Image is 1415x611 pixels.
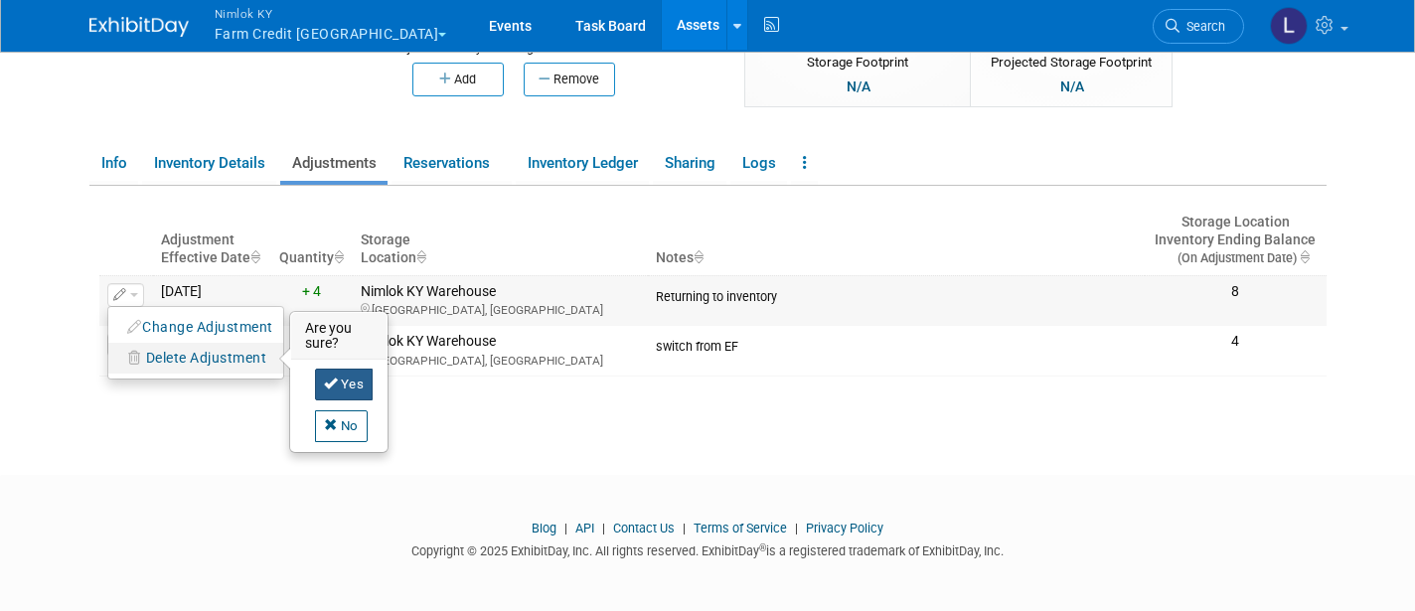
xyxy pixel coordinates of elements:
[1153,9,1244,44] a: Search
[841,76,876,97] div: N/A
[648,206,1145,275] th: Notes : activate to sort column ascending
[89,17,189,37] img: ExhibitDay
[89,146,138,181] a: Info
[597,521,610,535] span: |
[215,3,447,24] span: Nimlok KY
[678,521,691,535] span: |
[790,521,803,535] span: |
[153,275,271,326] td: [DATE]
[1153,333,1318,351] div: 4
[656,283,1137,305] div: Returning to inventory
[1161,250,1297,265] span: (On Adjustment Date)
[1179,19,1225,34] span: Search
[653,146,726,181] a: Sharing
[315,369,374,400] a: Yes
[806,521,883,535] a: Privacy Policy
[1270,7,1308,45] img: Luc Schaefer
[516,146,649,181] a: Inventory Ledger
[575,521,594,535] a: API
[142,146,276,181] a: Inventory Details
[291,313,388,361] h3: Are you sure?
[361,283,640,319] div: Nimlok KY Warehouse
[1054,76,1090,97] div: N/A
[765,47,950,73] div: Storage Footprint
[353,206,648,275] th: Storage Location : activate to sort column ascending
[302,283,321,299] span: + 4
[280,146,388,181] a: Adjustments
[524,63,615,96] button: Remove
[412,63,504,96] button: Add
[1145,206,1326,275] th: Storage LocationInventory Ending Balance (On Adjustment Date) : activate to sort column ascending
[315,410,368,442] a: No
[730,146,787,181] a: Logs
[392,146,512,181] a: Reservations
[1153,283,1318,301] div: 8
[146,350,267,366] span: Delete Adjustment
[559,521,572,535] span: |
[118,345,277,372] button: Delete Adjustment
[361,351,640,369] div: [GEOGRAPHIC_DATA], [GEOGRAPHIC_DATA]
[118,314,283,341] button: Change Adjustment
[613,521,675,535] a: Contact Us
[694,521,787,535] a: Terms of Service
[361,333,640,369] div: Nimlok KY Warehouse
[991,47,1152,73] div: Projected Storage Footprint
[361,300,640,318] div: [GEOGRAPHIC_DATA], [GEOGRAPHIC_DATA]
[270,206,353,275] th: Quantity : activate to sort column ascending
[153,206,271,275] th: Adjustment Effective Date : activate to sort column ascending
[532,521,556,535] a: Blog
[759,542,766,553] sup: ®
[656,333,1137,355] div: switch from EF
